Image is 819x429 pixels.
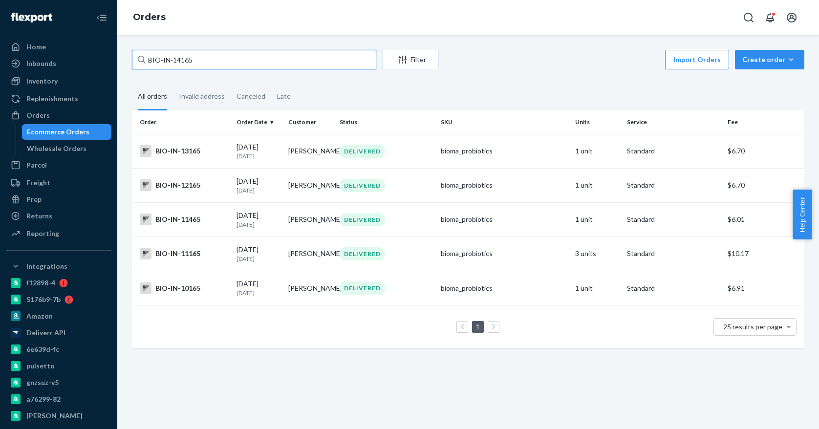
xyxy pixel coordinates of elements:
td: 1 unit [571,271,623,305]
a: Home [6,39,111,55]
td: [PERSON_NAME] [284,271,336,305]
button: Help Center [793,190,812,239]
a: Freight [6,175,111,191]
div: Prep [26,194,42,204]
div: Freight [26,178,50,188]
div: Reporting [26,229,59,238]
div: 6e639d-fc [26,344,59,354]
div: [DATE] [237,279,280,297]
a: [PERSON_NAME] [6,408,111,424]
div: BIO-IN-12165 [140,179,229,191]
td: 3 units [571,236,623,271]
td: 1 unit [571,134,623,168]
button: Open account menu [782,8,801,27]
td: $6.91 [724,271,804,305]
div: f12898-4 [26,278,55,288]
div: DELIVERED [340,213,385,226]
button: Create order [735,50,804,69]
div: DELIVERED [340,179,385,192]
div: bioma_probiotics [441,180,567,190]
button: Import Orders [665,50,729,69]
p: [DATE] [237,220,280,229]
td: [PERSON_NAME] [284,236,336,271]
div: bioma_probiotics [441,214,567,224]
div: All orders [138,84,167,110]
td: [PERSON_NAME] [284,134,336,168]
td: 1 unit [571,168,623,202]
div: bioma_probiotics [441,249,567,258]
a: Reporting [6,226,111,241]
a: a76299-82 [6,391,111,407]
div: Customer [288,118,332,126]
a: 5176b9-7b [6,292,111,307]
td: $10.17 [724,236,804,271]
div: Inventory [26,76,58,86]
p: Standard [627,214,720,224]
button: Close Navigation [92,8,111,27]
a: Ecommerce Orders [22,124,112,140]
th: SKU [437,110,571,134]
div: Wholesale Orders [27,144,86,153]
p: Standard [627,249,720,258]
a: f12898-4 [6,275,111,291]
button: Open notifications [760,8,780,27]
td: $6.70 [724,134,804,168]
p: [DATE] [237,152,280,160]
a: Inbounds [6,56,111,71]
div: [DATE] [237,142,280,160]
th: Fee [724,110,804,134]
th: Status [336,110,436,134]
div: DELIVERED [340,247,385,260]
div: 5176b9-7b [26,295,61,304]
th: Order [132,110,233,134]
p: [DATE] [237,255,280,263]
div: BIO-IN-11465 [140,214,229,225]
div: Late [277,84,291,109]
div: [PERSON_NAME] [26,411,83,421]
th: Order Date [233,110,284,134]
div: Home [26,42,46,52]
div: bioma_probiotics [441,283,567,293]
a: Orders [133,12,166,22]
img: Flexport logo [11,13,52,22]
div: a76299-82 [26,394,61,404]
div: Orders [26,110,50,120]
div: BIO-IN-10165 [140,282,229,294]
div: Create order [742,55,797,64]
p: Standard [627,283,720,293]
th: Units [571,110,623,134]
div: Ecommerce Orders [27,127,89,137]
div: DELIVERED [340,145,385,158]
a: Amazon [6,308,111,324]
div: bioma_probiotics [441,146,567,156]
a: Returns [6,208,111,224]
button: Filter [382,50,439,69]
div: Deliverr API [26,328,65,338]
div: BIO-IN-13165 [140,145,229,157]
div: [DATE] [237,176,280,194]
div: Canceled [237,84,265,109]
td: [PERSON_NAME] [284,168,336,202]
div: Invalid address [179,84,225,109]
button: Open Search Box [739,8,758,27]
td: [PERSON_NAME] [284,202,336,236]
div: BIO-IN-11165 [140,248,229,259]
a: Parcel [6,157,111,173]
button: Integrations [6,258,111,274]
a: pulsetto [6,358,111,374]
td: $6.70 [724,168,804,202]
div: pulsetto [26,361,55,371]
a: Orders [6,107,111,123]
a: gnzsuz-v5 [6,375,111,390]
a: Prep [6,192,111,207]
td: $6.01 [724,202,804,236]
p: [DATE] [237,186,280,194]
div: Parcel [26,160,47,170]
div: Inbounds [26,59,56,68]
div: DELIVERED [340,281,385,295]
input: Search orders [132,50,376,69]
a: 6e639d-fc [6,342,111,357]
p: [DATE] [237,289,280,297]
div: Returns [26,211,52,221]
